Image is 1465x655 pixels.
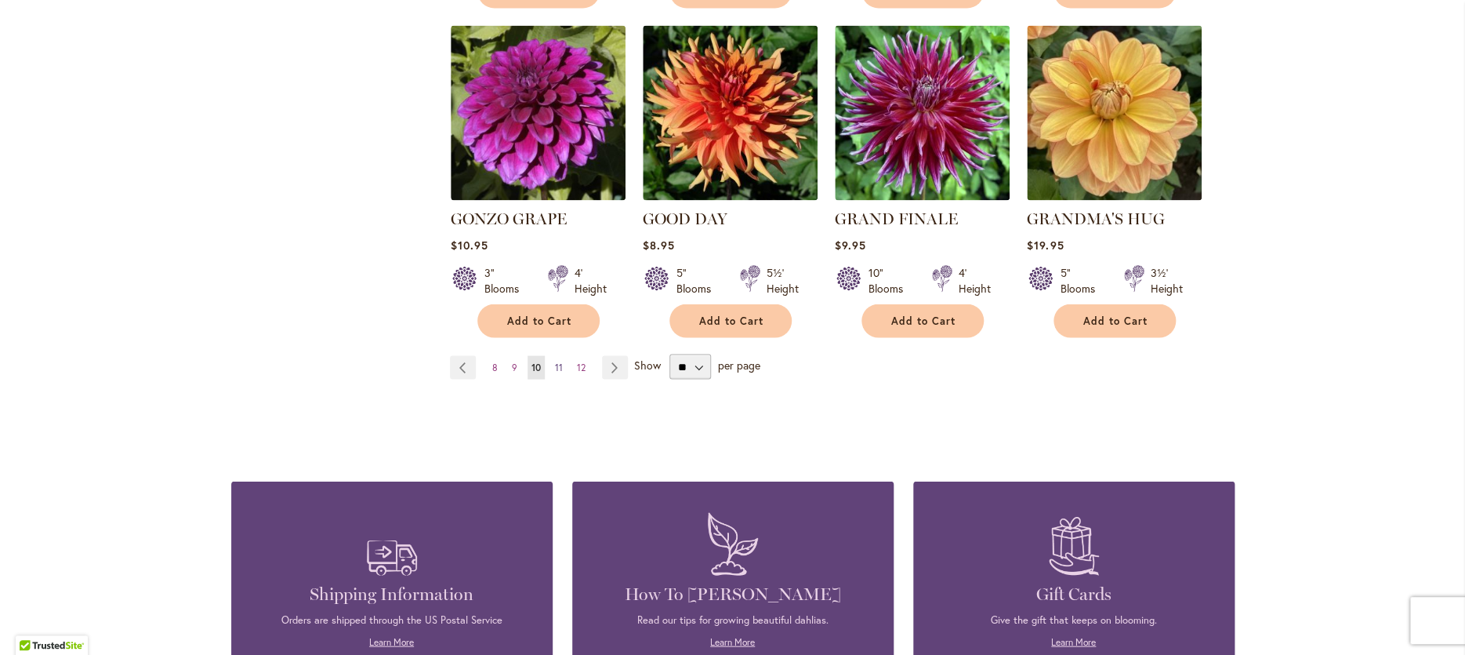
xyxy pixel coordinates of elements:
[507,314,571,327] span: Add to Cart
[835,25,1010,200] img: Grand Finale
[255,613,529,627] p: Orders are shipped through the US Postal Service
[835,237,866,252] span: $9.95
[596,613,870,627] p: Read our tips for growing beautiful dahlias.
[767,264,799,296] div: 5½' Height
[1083,314,1148,327] span: Add to Cart
[451,237,488,252] span: $10.95
[937,613,1211,627] p: Give the gift that keeps on blooming.
[451,209,567,227] a: GONZO GRAPE
[1053,304,1176,337] button: Add to Cart
[508,355,521,379] a: 9
[1027,237,1064,252] span: $19.95
[1061,264,1104,296] div: 5" Blooms
[643,209,727,227] a: GOOD DAY
[1151,264,1183,296] div: 3½' Height
[551,355,567,379] a: 11
[868,264,912,296] div: 10" Blooms
[937,583,1211,605] h4: Gift Cards
[451,188,626,203] a: GONZO GRAPE
[669,304,792,337] button: Add to Cart
[891,314,956,327] span: Add to Cart
[710,635,755,647] a: Learn More
[643,188,818,203] a: GOOD DAY
[676,264,720,296] div: 5" Blooms
[634,358,661,373] span: Show
[577,361,586,373] span: 12
[531,361,541,373] span: 10
[573,355,589,379] a: 12
[12,599,56,643] iframe: Launch Accessibility Center
[575,264,607,296] div: 4' Height
[643,237,675,252] span: $8.95
[643,25,818,200] img: GOOD DAY
[1027,25,1202,200] img: GRANDMA'S HUG
[492,361,498,373] span: 8
[555,361,563,373] span: 11
[1027,209,1165,227] a: GRANDMA'S HUG
[451,25,626,200] img: GONZO GRAPE
[255,583,529,605] h4: Shipping Information
[488,355,502,379] a: 8
[477,304,600,337] button: Add to Cart
[369,635,414,647] a: Learn More
[484,264,528,296] div: 3" Blooms
[1027,188,1202,203] a: GRANDMA'S HUG
[959,264,991,296] div: 4' Height
[835,188,1010,203] a: Grand Finale
[512,361,517,373] span: 9
[861,304,984,337] button: Add to Cart
[1051,635,1096,647] a: Learn More
[699,314,763,327] span: Add to Cart
[718,358,760,373] span: per page
[835,209,958,227] a: GRAND FINALE
[596,583,870,605] h4: How To [PERSON_NAME]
